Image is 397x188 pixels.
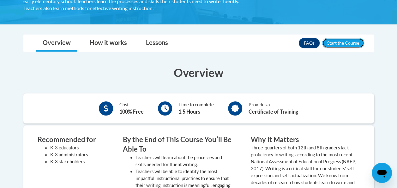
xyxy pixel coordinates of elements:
[140,35,174,52] a: Lessons
[123,135,232,154] h3: By the End of This Course Youʹll Be Able To
[299,38,320,48] a: FAQs
[119,109,144,115] b: 100% Free
[23,65,374,80] h3: Overview
[38,135,104,145] h3: Recommended for
[251,135,360,145] h3: Why It Matters
[178,109,200,115] b: 1.5 Hours
[249,109,298,115] b: Certificate of Training
[50,151,104,158] li: K-3 administrators
[135,154,232,168] li: Teachers will learn about the processes and skills needed for fluent writing.
[119,101,144,116] div: Cost
[322,38,364,48] button: Enroll
[50,158,104,165] li: K-3 stakeholders
[178,101,214,116] div: Time to complete
[372,163,392,183] iframe: Button to launch messaging window, conversation in progress
[36,35,77,52] a: Overview
[249,101,298,116] div: Provides a
[50,144,104,151] li: K-3 educators
[83,35,133,52] a: How it works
